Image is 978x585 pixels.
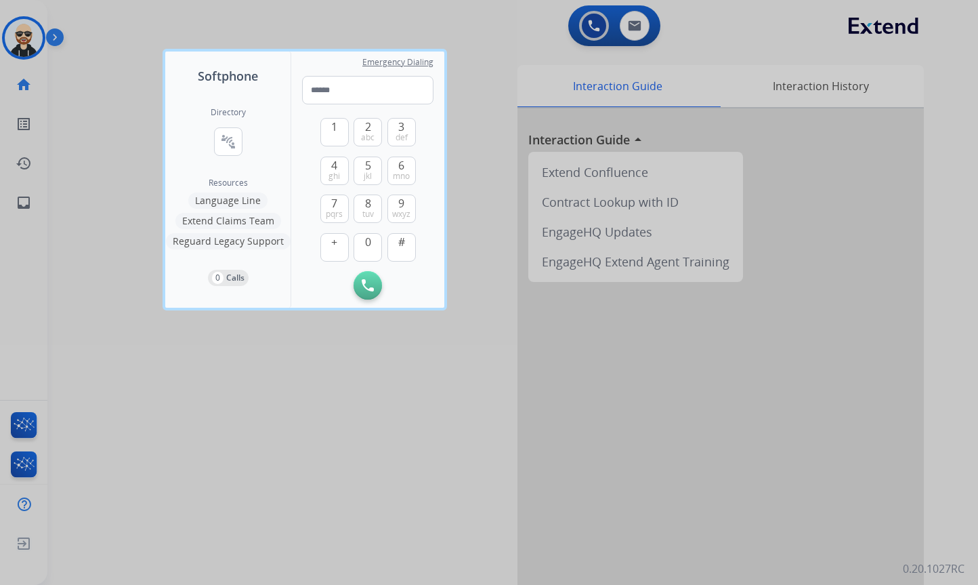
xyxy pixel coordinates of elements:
[226,272,244,284] p: Calls
[393,171,410,182] span: mno
[320,195,349,223] button: 7pqrs
[354,157,382,185] button: 5jkl
[188,193,268,209] button: Language Line
[365,157,371,174] span: 5
[320,157,349,185] button: 4ghi
[320,118,349,146] button: 1
[331,157,337,174] span: 4
[903,561,964,577] p: 0.20.1027RC
[361,132,375,143] span: abc
[354,118,382,146] button: 2abc
[328,171,340,182] span: ghi
[166,233,291,249] button: Reguard Legacy Support
[331,195,337,211] span: 7
[326,209,343,220] span: pqrs
[354,233,382,262] button: 0
[398,234,405,250] span: #
[331,119,337,135] span: 1
[209,178,248,188] span: Resources
[320,233,349,262] button: +
[365,119,371,135] span: 2
[398,157,404,174] span: 6
[175,213,281,229] button: Extend Claims Team
[220,134,236,150] mat-icon: connect_without_contact
[387,195,416,223] button: 9wxyz
[208,270,249,286] button: 0Calls
[398,119,404,135] span: 3
[362,57,433,68] span: Emergency Dialing
[212,272,224,284] p: 0
[392,209,410,220] span: wxyz
[362,279,374,291] img: call-button
[331,234,337,250] span: +
[211,107,246,118] h2: Directory
[396,132,408,143] span: def
[387,157,416,185] button: 6mno
[387,233,416,262] button: #
[365,234,371,250] span: 0
[387,118,416,146] button: 3def
[198,66,258,85] span: Softphone
[362,209,374,220] span: tuv
[354,195,382,223] button: 8tuv
[365,195,371,211] span: 8
[364,171,372,182] span: jkl
[398,195,404,211] span: 9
